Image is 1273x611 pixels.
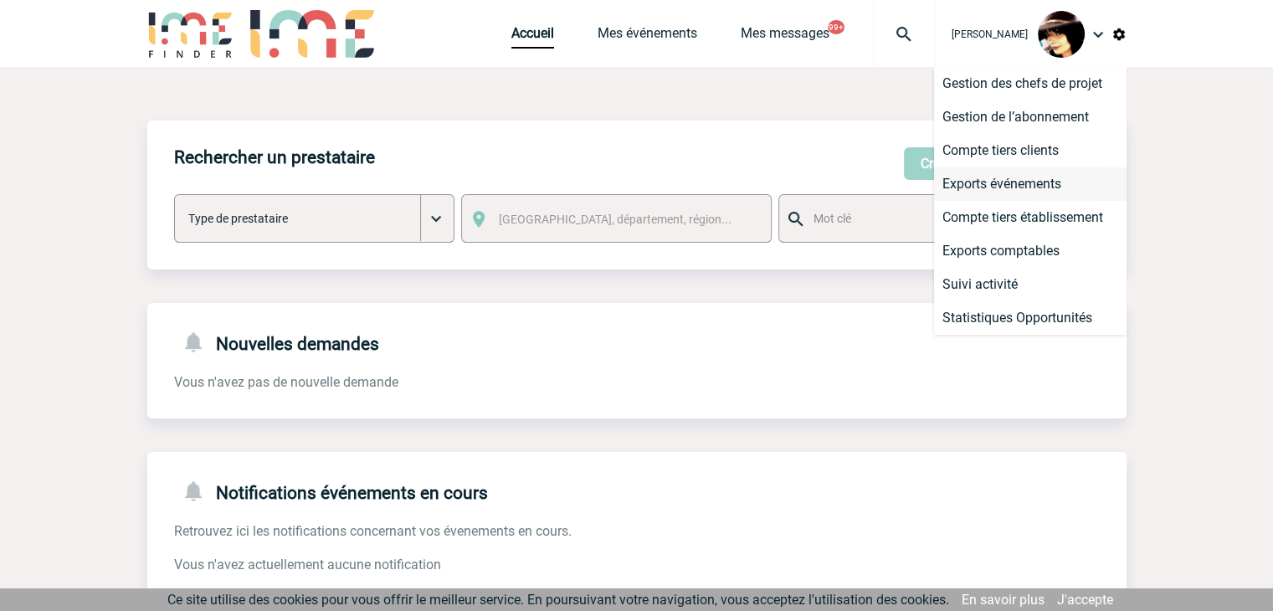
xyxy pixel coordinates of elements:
[934,301,1127,335] a: Statistiques Opportunités
[809,208,1008,229] input: Mot clé
[174,557,441,572] span: Vous n'avez actuellement aucune notification
[934,167,1127,201] a: Exports événements
[181,330,216,354] img: notifications-24-px-g.png
[174,523,572,539] span: Retrouvez ici les notifications concernant vos évenements en cours.
[511,25,554,49] a: Accueil
[1057,592,1113,608] a: J'accepte
[934,201,1127,234] a: Compte tiers établissement
[934,234,1127,268] a: Exports comptables
[598,25,697,49] a: Mes événements
[174,147,375,167] h4: Rechercher un prestataire
[174,479,488,503] h4: Notifications événements en cours
[952,28,1028,40] span: [PERSON_NAME]
[934,268,1127,301] a: Suivi activité
[174,330,379,354] h4: Nouvelles demandes
[1038,11,1085,58] img: 101023-0.jpg
[174,374,398,390] span: Vous n'avez pas de nouvelle demande
[499,213,731,226] span: [GEOGRAPHIC_DATA], département, région...
[741,25,829,49] a: Mes messages
[934,100,1127,134] a: Gestion de l’abonnement
[962,592,1045,608] a: En savoir plus
[147,10,234,58] img: IME-Finder
[828,20,844,34] button: 99+
[167,592,949,608] span: Ce site utilise des cookies pour vous offrir le meilleur service. En poursuivant votre navigation...
[934,134,1127,167] a: Compte tiers clients
[181,479,216,503] img: notifications-24-px-g.png
[934,67,1127,100] a: Gestion des chefs de projet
